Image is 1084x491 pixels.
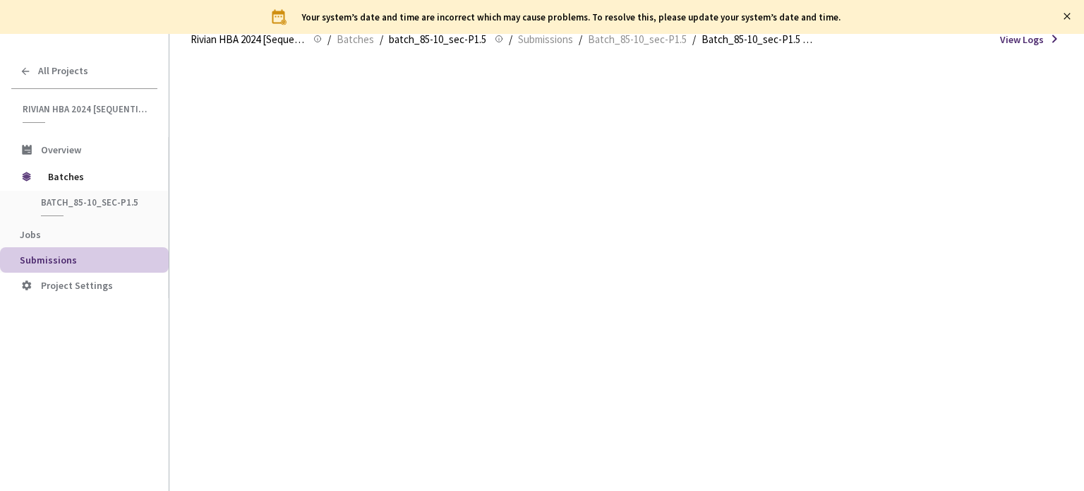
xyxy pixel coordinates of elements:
button: close [1063,8,1071,24]
span: Batches [337,31,374,48]
span: Submissions [20,254,77,266]
span: All Projects [38,65,88,77]
div: Your system’s date and time are incorrect which may cause problems. To resolve this, please updat... [302,12,841,23]
li: / [380,31,383,48]
span: Batches [48,162,145,191]
a: Batch_85-10_sec-P1.5 [585,31,689,47]
li: / [327,31,331,48]
img: svg+xml;base64,PHN2ZyB3aWR0aD0iMjQiIGhlaWdodD0iMjQiIHZpZXdCb3g9IjAgMCAyNCAyNCIgZmlsbD0ibm9uZSIgeG... [271,8,288,25]
a: Batches [334,31,377,47]
span: Overview [41,143,81,156]
a: Submissions [515,31,576,47]
span: Project Settings [41,279,113,292]
li: / [579,31,582,48]
li: / [509,31,512,48]
span: batch_85-10_sec-P1.5 [41,196,145,208]
span: batch_85-10_sec-P1.5 [389,31,486,48]
li: / [692,31,696,48]
span: Jobs [20,228,41,241]
span: Batch_85-10_sec-P1.5 QC - [DATE] [701,31,816,48]
span: close [1063,12,1071,20]
span: Submissions [518,31,573,48]
span: Rivian HBA 2024 [Sequential] [191,31,305,48]
span: View Logs [1000,32,1044,47]
span: Batch_85-10_sec-P1.5 [588,31,687,48]
span: Rivian HBA 2024 [Sequential] [23,103,149,115]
